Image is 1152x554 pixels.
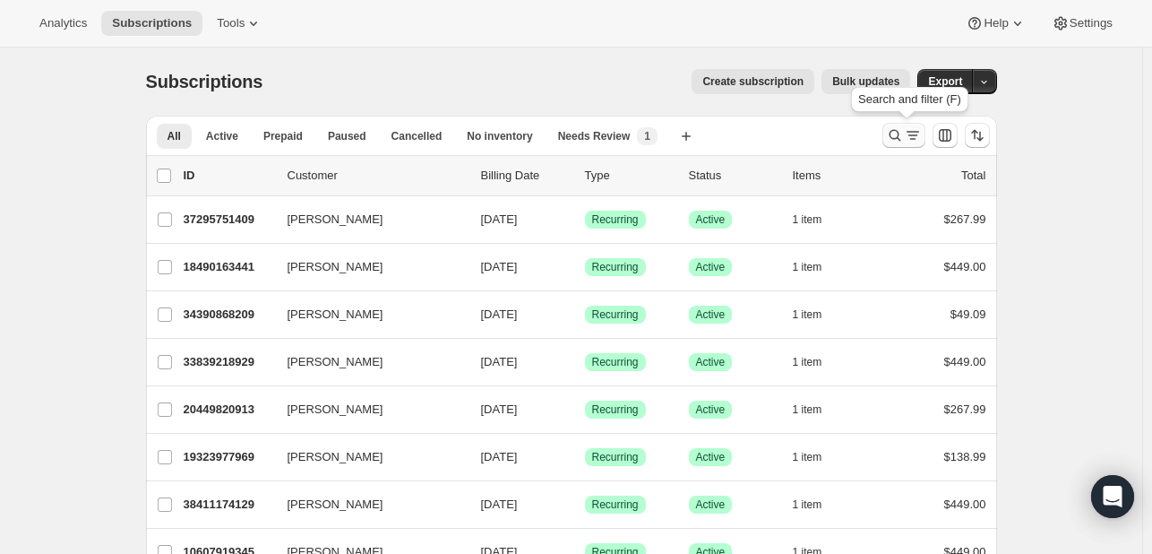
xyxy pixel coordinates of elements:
span: All [168,129,181,143]
button: [PERSON_NAME] [277,443,456,472]
p: ID [184,167,273,185]
span: [PERSON_NAME] [288,401,383,419]
span: Recurring [592,450,639,464]
button: Help [955,11,1036,36]
span: $49.09 [950,307,986,321]
span: Subscriptions [112,16,192,30]
span: Recurring [592,355,639,369]
span: Needs Review [558,129,631,143]
span: Recurring [592,498,639,512]
p: 37295751409 [184,211,273,229]
span: $449.00 [944,498,986,511]
span: No inventory [467,129,532,143]
button: 1 item [793,255,842,280]
span: [DATE] [481,403,518,416]
button: Create subscription [692,69,814,94]
span: [PERSON_NAME] [288,211,383,229]
button: 1 item [793,492,842,517]
span: 1 item [793,260,822,274]
p: 34390868209 [184,306,273,324]
button: 1 item [793,445,842,470]
button: [PERSON_NAME] [277,395,456,424]
span: Analytics [39,16,87,30]
span: Settings [1070,16,1113,30]
button: Subscriptions [101,11,202,36]
span: 1 item [793,355,822,369]
span: [PERSON_NAME] [288,448,383,466]
span: Prepaid [263,129,303,143]
span: Help [984,16,1008,30]
span: Recurring [592,403,639,417]
div: 34390868209[PERSON_NAME][DATE]SuccessRecurringSuccessActive1 item$49.09 [184,302,986,327]
button: Settings [1041,11,1123,36]
p: Total [961,167,985,185]
button: Export [917,69,973,94]
span: $449.00 [944,355,986,368]
span: [DATE] [481,450,518,463]
span: Active [696,498,726,512]
span: Subscriptions [146,72,263,91]
button: 1 item [793,207,842,232]
p: 38411174129 [184,496,273,514]
span: 1 [644,129,650,143]
span: Active [696,212,726,227]
span: $267.99 [944,212,986,226]
button: 1 item [793,397,842,422]
p: Status [689,167,778,185]
button: 1 item [793,302,842,327]
span: Cancelled [391,129,443,143]
div: 20449820913[PERSON_NAME][DATE]SuccessRecurringSuccessActive1 item$267.99 [184,397,986,422]
button: Search and filter results [882,123,925,148]
span: [PERSON_NAME] [288,353,383,371]
span: Create subscription [702,74,804,89]
button: Analytics [29,11,98,36]
button: [PERSON_NAME] [277,348,456,377]
button: [PERSON_NAME] [277,300,456,329]
div: 18490163441[PERSON_NAME][DATE]SuccessRecurringSuccessActive1 item$449.00 [184,255,986,280]
span: Tools [217,16,245,30]
div: 37295751409[PERSON_NAME][DATE]SuccessRecurringSuccessActive1 item$267.99 [184,207,986,232]
span: Active [696,260,726,274]
button: 1 item [793,350,842,375]
span: Active [696,355,726,369]
div: 38411174129[PERSON_NAME][DATE]SuccessRecurringSuccessActive1 item$449.00 [184,492,986,517]
span: $138.99 [944,450,986,463]
button: Bulk updates [821,69,910,94]
div: 19323977969[PERSON_NAME][DATE]SuccessRecurringSuccessActive1 item$138.99 [184,445,986,470]
span: Active [696,450,726,464]
p: 19323977969 [184,448,273,466]
span: $267.99 [944,403,986,416]
span: Paused [328,129,366,143]
p: Customer [288,167,467,185]
span: Active [696,307,726,322]
p: Billing Date [481,167,571,185]
span: 1 item [793,212,822,227]
span: [PERSON_NAME] [288,306,383,324]
button: Create new view [672,124,701,149]
span: Active [696,403,726,417]
span: 1 item [793,307,822,322]
button: [PERSON_NAME] [277,253,456,281]
div: Items [793,167,882,185]
span: [DATE] [481,212,518,226]
div: 33839218929[PERSON_NAME][DATE]SuccessRecurringSuccessActive1 item$449.00 [184,350,986,375]
span: Export [928,74,962,89]
div: IDCustomerBilling DateTypeStatusItemsTotal [184,167,986,185]
div: Type [585,167,675,185]
span: 1 item [793,450,822,464]
div: Open Intercom Messenger [1091,475,1134,518]
button: [PERSON_NAME] [277,490,456,519]
span: $449.00 [944,260,986,273]
p: 33839218929 [184,353,273,371]
span: [DATE] [481,307,518,321]
p: 20449820913 [184,401,273,419]
button: [PERSON_NAME] [277,205,456,234]
span: [DATE] [481,355,518,368]
span: Bulk updates [832,74,899,89]
p: 18490163441 [184,258,273,276]
span: 1 item [793,498,822,512]
span: [DATE] [481,498,518,511]
span: [PERSON_NAME] [288,496,383,514]
button: Sort the results [965,123,990,148]
span: [PERSON_NAME] [288,258,383,276]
